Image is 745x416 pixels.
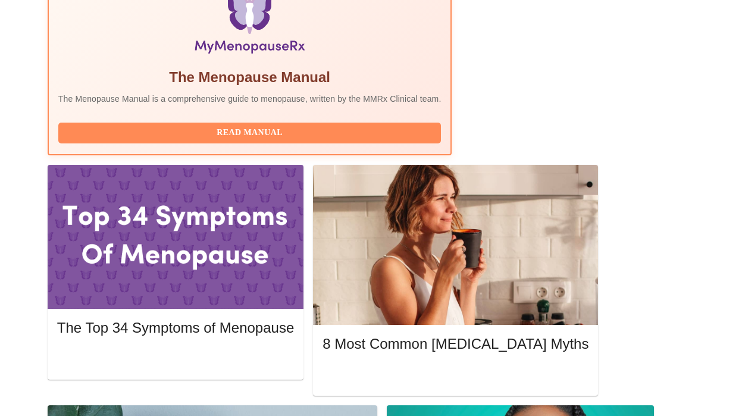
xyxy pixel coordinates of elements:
h5: The Top 34 Symptoms of Menopause [57,318,294,337]
span: Read More [69,351,282,366]
a: Read More [57,352,297,362]
h5: 8 Most Common [MEDICAL_DATA] Myths [323,334,589,354]
button: Read Manual [58,123,442,143]
a: Read More [323,369,591,379]
h5: The Menopause Manual [58,68,442,87]
span: Read More [334,368,577,383]
button: Read More [323,365,589,386]
button: Read More [57,348,294,369]
p: The Menopause Manual is a comprehensive guide to menopause, written by the MMRx Clinical team. [58,93,442,105]
a: Read Manual [58,127,445,137]
span: Read Manual [70,126,430,140]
